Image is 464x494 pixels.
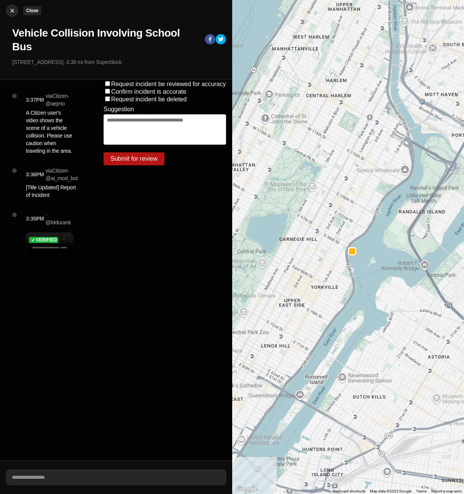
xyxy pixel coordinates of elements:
img: check [30,237,36,243]
img: cancel [8,7,16,14]
h1: Vehicle Collision Involving School Bus [12,26,199,54]
p: 3:36PM [26,171,44,178]
small: Close [26,8,38,13]
label: Request incident be reviewed for accuracy [111,81,226,87]
p: [Title Updated] Report of Incident [26,184,78,199]
button: cancelClose [6,5,18,17]
label: Suggestion [104,106,134,113]
h5: Verified [36,237,57,243]
p: · @Mduranti [46,211,73,226]
img: Google [234,484,259,494]
p: [STREET_ADDRESS] · 3.38 mi from Superblock [12,58,226,66]
button: facebook [205,34,215,46]
p: via Citizen · @ aejmo [46,92,73,107]
button: twitter [215,34,226,46]
button: Keyboard shortcuts [333,489,365,494]
button: Submit for review [104,152,164,165]
span: Map data ©2025 Google [370,489,411,493]
a: Terms (opens in new tab) [416,489,427,493]
a: Open this area in Google Maps (opens a new window) [234,484,259,494]
p: 3:35PM [26,215,44,222]
p: via Citizen · @ ai_mod_bot [46,167,78,182]
p: A Citizen user's video shows the scene of a vehicle collision. Please use caution when traveling ... [26,109,73,155]
a: Report a map error [431,489,462,493]
label: Request incident be deleted [111,96,187,102]
p: 3:37PM [26,96,44,104]
label: Confirm incident is accurate [111,88,186,95]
